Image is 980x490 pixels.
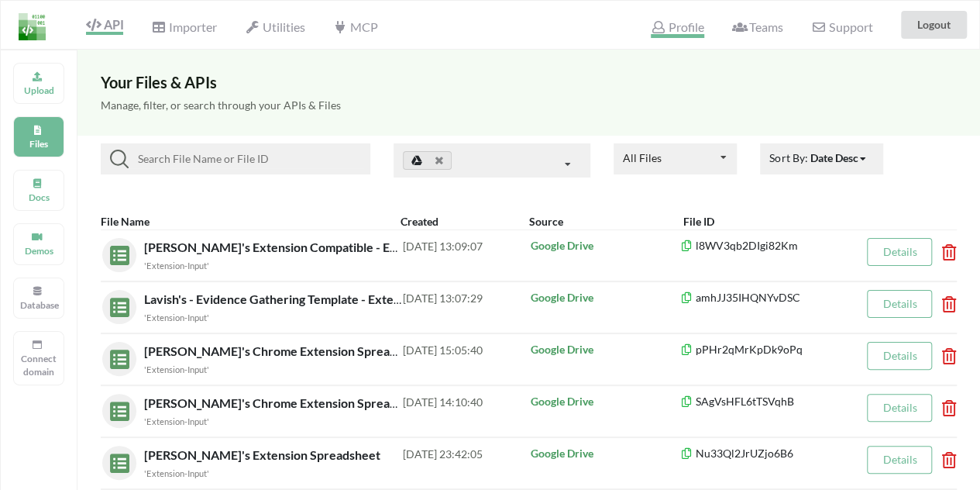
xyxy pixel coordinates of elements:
p: pPHr2qMrKpDk9oPq [680,342,865,357]
p: Google Drive [531,238,680,254]
span: Importer [151,19,216,34]
div: [DATE] 23:42:05 [403,446,529,480]
div: [DATE] 13:09:07 [403,238,529,272]
p: Demos [20,244,57,257]
img: LogoIcon.png [19,13,46,40]
b: Created [401,215,438,228]
p: SAgVsHFL6tTSVqhB [680,394,865,409]
p: amhJJ35IHQNYvDSC [680,290,865,305]
span: Profile [651,19,703,38]
span: Utilities [245,19,304,34]
p: Nu33Ql2JrUZjo6B6 [680,446,865,461]
div: [DATE] 14:10:40 [403,394,529,428]
small: 'Extension-Input' [144,261,209,271]
button: Details [867,446,932,474]
small: 'Extension-Input' [144,468,209,478]
span: [PERSON_NAME]'s Chrome Extension Spreadsheet [144,343,431,358]
p: Connect domain [20,352,57,378]
div: Date Desc [810,150,858,166]
button: Details [867,394,932,422]
small: 'Extension-Input' [144,312,209,323]
p: Google Drive [531,290,680,305]
span: Sort By: [769,151,868,164]
img: sheets.7a1b7961.svg [102,290,129,317]
img: sheets.7a1b7961.svg [102,342,129,369]
a: Details [882,297,916,310]
b: Source [529,215,563,228]
p: Upload [20,84,57,97]
span: Teams [732,19,783,34]
p: Google Drive [531,446,680,461]
span: [PERSON_NAME]'s Extension Compatible - Evidence Gathering Template [144,240,548,254]
button: Details [867,238,932,266]
p: Google Drive [531,342,680,357]
button: Details [867,290,932,318]
img: sheets.7a1b7961.svg [102,238,129,265]
p: Docs [20,191,57,204]
a: Details [882,245,916,258]
b: File ID [683,215,714,228]
span: Support [811,21,872,33]
p: Google Drive [531,394,680,409]
a: Details [882,401,916,414]
span: API [86,17,123,32]
h3: Your Files & APIs [101,73,957,91]
small: 'Extension-Input' [144,364,209,374]
img: sheets.7a1b7961.svg [102,394,129,421]
span: MCP [332,19,377,34]
b: File Name [101,215,150,228]
p: Files [20,137,57,150]
a: Details [882,349,916,362]
div: [DATE] 13:07:29 [403,290,529,324]
span: [PERSON_NAME]'s Extension Spreadsheet [144,447,383,462]
h5: Manage, filter, or search through your APIs & Files [101,99,957,112]
img: sheets.7a1b7961.svg [102,446,129,473]
p: Database [20,298,57,312]
span: Lavish's - Evidence Gathering Template - Extension Compatible [144,292,492,306]
a: Details [882,453,916,466]
img: searchIcon.svg [110,150,129,168]
input: Search File Name or File ID [129,150,364,168]
div: [DATE] 15:05:40 [403,342,529,376]
button: Logout [901,11,967,39]
p: l8WV3qb2DIgi82Km [680,238,865,254]
div: All Files [623,153,662,164]
span: [PERSON_NAME]'s Chrome Extension Spreadsheet [144,395,431,410]
button: Details [867,342,932,370]
small: 'Extension-Input' [144,416,209,426]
